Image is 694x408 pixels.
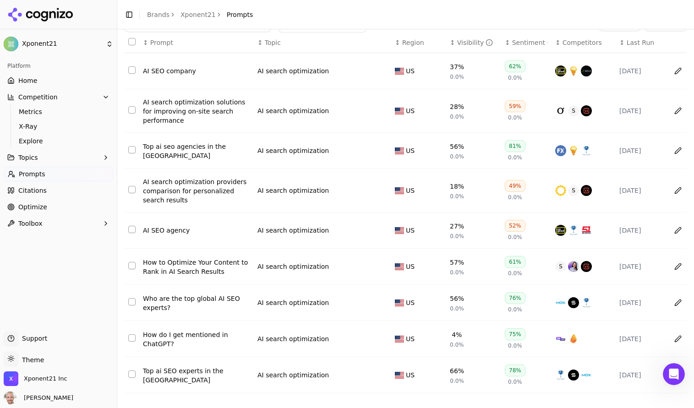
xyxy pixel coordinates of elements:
div: ↕Last Run [619,38,662,47]
nav: breadcrumb [147,10,253,19]
img: seo.com [555,333,566,344]
div: 28% [450,102,464,111]
div: AI SEO company [143,66,250,76]
img: Xponent21 [4,37,18,51]
span: Region [402,38,424,47]
a: X-Ray [15,120,102,133]
img: US flag [395,68,404,75]
th: Region [391,33,446,53]
a: Citations [4,183,113,198]
button: Select row 8 [128,334,136,342]
span: US [406,334,415,343]
button: Edit in sheet [671,223,685,238]
div: 52% [505,220,525,232]
a: Top ai SEO experts in the [GEOGRAPHIC_DATA] [143,366,250,385]
img: Will Melton [4,392,16,404]
div: 75% [505,328,525,340]
div: 61% [505,256,525,268]
div: [DATE] [619,370,662,380]
img: aleyda solis [568,261,579,272]
th: brandMentionRate [446,33,501,53]
button: Upload attachment [150,300,157,307]
img: surferseo [581,185,592,196]
span: Last Run [627,38,654,47]
span: Toolbox [18,219,43,228]
div: [DATE] [619,334,662,343]
div: Our usual reply time 🕒 [15,180,143,198]
span: 0.0% [450,193,464,200]
button: Select row 3 [128,146,136,153]
div: 4% [452,330,462,339]
img: Profile image for Cognie [26,5,41,20]
button: Select row 2 [128,106,136,114]
button: Select all rows [128,38,136,45]
img: US flag [395,227,404,234]
div: 59% [505,100,525,112]
img: seer interactive [568,370,579,381]
button: Topics [4,150,113,165]
a: Top ai seo agencies in the [GEOGRAPHIC_DATA] [143,142,250,160]
span: 0.0% [508,342,522,349]
textarea: Message… [8,293,175,315]
img: Xponent21 Inc [4,371,18,386]
button: Edit in sheet [671,64,685,78]
div: 57% [450,258,464,267]
img: moz [555,297,566,308]
a: AI search optimization [257,106,329,115]
img: ipullrank [581,297,592,308]
div: [DATE] [619,66,662,76]
img: 51blocks [581,225,592,236]
img: seer interactive [568,297,579,308]
div: 56% [450,294,464,303]
a: Explore [15,135,102,147]
span: 0.0% [508,234,522,241]
button: Edit in sheet [671,259,685,274]
div: [DATE] [619,226,662,235]
div: Close [161,4,177,20]
span: Xponent21 Inc [24,375,67,383]
a: AI search optimization solutions for improving on-site search performance [143,98,250,125]
span: US [406,186,415,195]
a: How to Optimize Your Content to Rank in AI Search Results [143,258,250,276]
div: [DATE] [619,298,662,307]
span: Prompts [227,10,253,19]
span: 0.0% [450,377,464,385]
th: Competitors [552,33,616,53]
th: Last Run [616,33,666,53]
a: AI search optimization [257,298,329,307]
img: seoclarity [555,185,566,196]
img: US flag [395,187,404,194]
span: Xponent21 [22,40,102,48]
img: US flag [395,372,404,379]
span: 0.0% [508,378,522,386]
button: Select row 4 [128,186,136,193]
span: 0.0% [508,74,522,82]
div: AI SEO agency [143,226,250,235]
span: Topics [18,153,38,162]
div: Platform [4,59,113,73]
a: AI search optimization [257,146,329,155]
img: US flag [395,147,404,154]
img: US flag [395,108,404,114]
img: single grain [568,333,579,344]
div: ↕Competitors [555,38,612,47]
a: Xponent21 [180,10,216,19]
div: 18% [450,182,464,191]
div: Cognie • Just now [15,205,64,211]
span: Competitors [563,38,602,47]
a: AI search optimization [257,186,329,195]
button: Open organization switcher [4,371,67,386]
span: S [568,105,579,116]
a: AI search optimization [257,226,329,235]
span: 0.0% [508,114,522,121]
button: Competition [4,90,113,104]
a: AI search optimization providers comparison for personalized search results [143,177,250,205]
div: ↕Region [395,38,443,47]
button: Gif picker [135,300,142,307]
